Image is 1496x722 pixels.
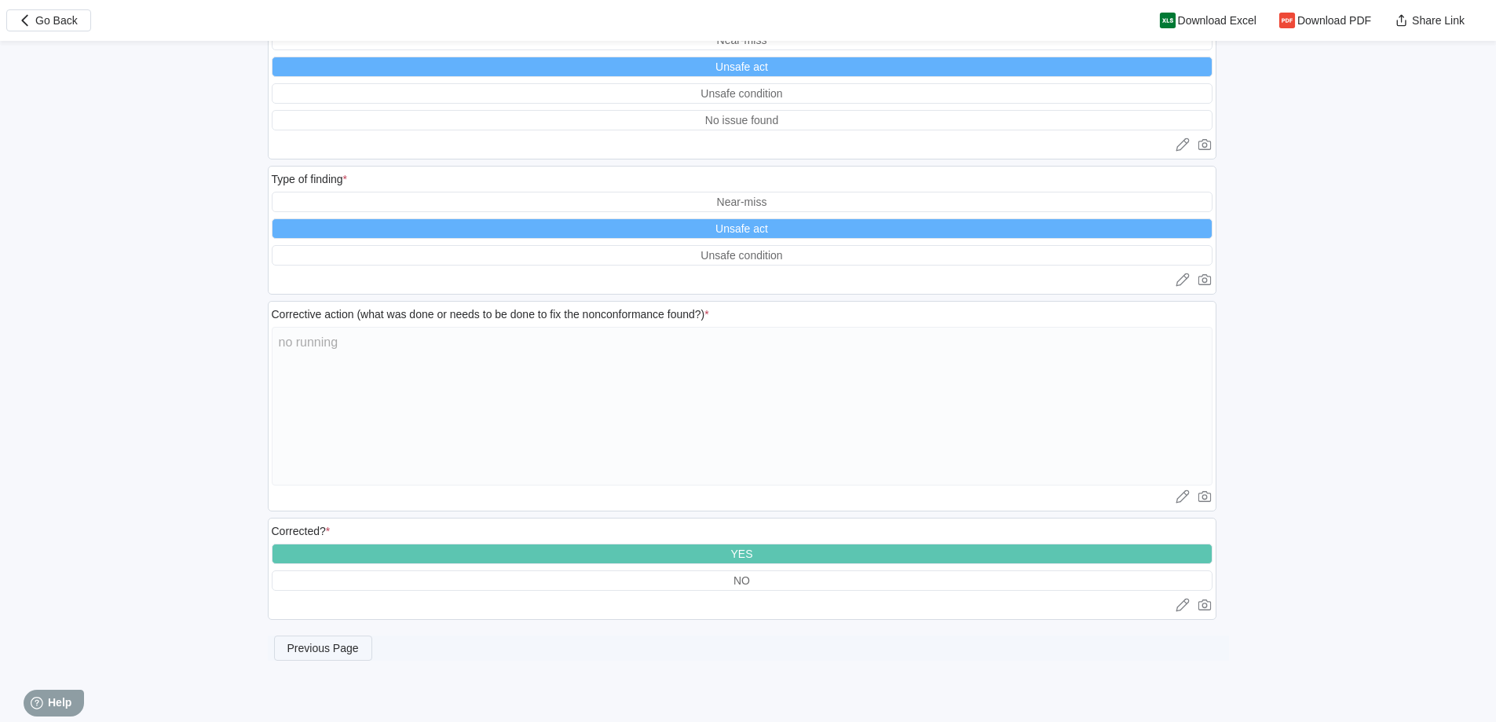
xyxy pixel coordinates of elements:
div: No issue found [705,114,778,126]
div: Unsafe act [715,222,768,235]
button: Previous Page [274,636,372,661]
div: YES [730,548,752,560]
span: Download Excel [1178,15,1256,26]
button: Download Excel [1150,9,1269,31]
button: Share Link [1384,9,1477,31]
span: Go Back [35,15,78,26]
span: Previous Page [287,643,359,654]
button: Download PDF [1269,9,1384,31]
div: Unsafe condition [700,249,782,262]
span: Share Link [1412,15,1465,26]
span: Download PDF [1297,15,1371,26]
div: Type of finding [272,173,348,185]
div: Unsafe act [715,60,768,73]
div: Corrected? [272,525,331,537]
button: Go Back [6,9,91,31]
div: Near-miss [717,196,767,208]
div: NO [733,574,750,587]
textarea: no running [272,327,1213,486]
div: Unsafe condition [700,87,782,100]
div: Corrective action (what was done or needs to be done to fix the nonconformance found?) [272,308,709,321]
